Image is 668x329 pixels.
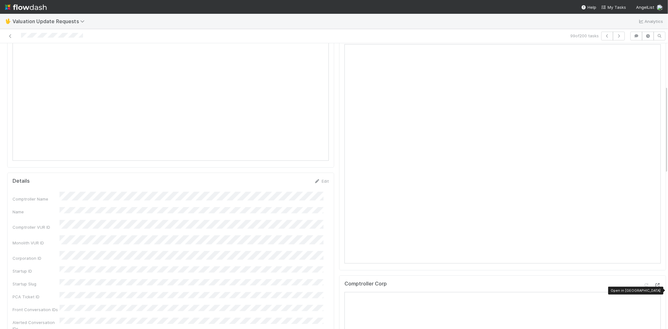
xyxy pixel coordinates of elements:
[5,18,11,24] span: 🖖
[13,18,88,24] span: Valuation Update Requests
[601,4,626,10] a: My Tasks
[13,178,30,184] h5: Details
[13,240,60,246] div: Monolith VUR ID
[13,255,60,261] div: Corporation ID
[638,18,663,25] a: Analytics
[13,209,60,215] div: Name
[13,306,60,313] div: Front Conversation IDs
[601,5,626,10] span: My Tasks
[581,4,596,10] div: Help
[13,196,60,202] div: Comptroller Name
[344,281,387,287] h5: Comptroller Corp
[314,179,329,184] a: Edit
[13,268,60,274] div: Startup ID
[13,294,60,300] div: PCA Ticket ID
[5,2,47,13] img: logo-inverted-e16ddd16eac7371096b0.svg
[13,224,60,230] div: Comptroller VUR ID
[13,281,60,287] div: Startup Slug
[570,33,599,39] span: 99 of 200 tasks
[636,5,654,10] span: AngelList
[657,4,663,11] img: avatar_1a1d5361-16dd-4910-a949-020dcd9f55a3.png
